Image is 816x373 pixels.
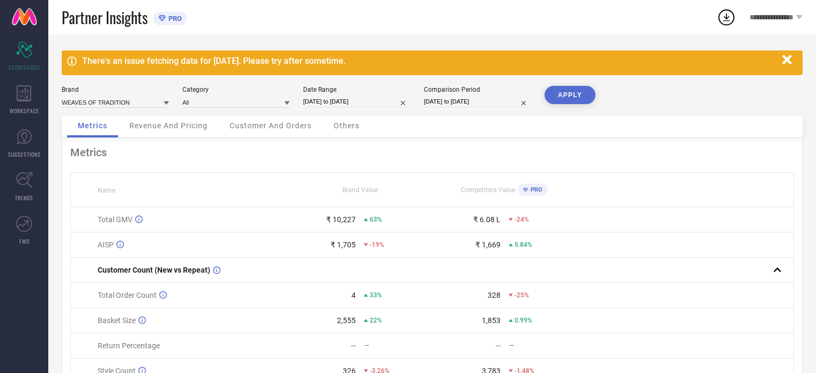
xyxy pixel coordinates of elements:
span: -25% [514,291,529,299]
span: 5.84% [514,241,532,248]
div: Comparison Period [424,86,531,93]
span: SCORECARDS [9,63,40,71]
div: ₹ 1,705 [330,240,356,249]
div: Open download list [717,8,736,27]
span: SUGGESTIONS [8,150,41,158]
input: Select comparison period [424,96,531,107]
div: — [350,341,356,350]
div: — [509,342,576,349]
span: Metrics [78,121,107,130]
span: Revenue And Pricing [129,121,208,130]
span: -24% [514,216,529,223]
div: ₹ 6.08 L [473,215,501,224]
span: AISP [98,240,114,249]
div: 4 [351,291,356,299]
span: Customer And Orders [230,121,312,130]
span: PRO [528,186,542,193]
span: 0.99% [514,317,532,324]
span: 63% [370,216,382,223]
div: ₹ 10,227 [326,215,356,224]
span: Total GMV [98,215,133,224]
span: Others [334,121,359,130]
div: — [364,342,431,349]
span: Basket Size [98,316,136,325]
span: -19% [370,241,384,248]
span: TRENDS [15,194,33,202]
div: 1,853 [482,316,501,325]
span: WORKSPACE [10,107,39,115]
span: 33% [370,291,382,299]
span: Return Percentage [98,341,160,350]
span: FWD [19,237,30,245]
span: Partner Insights [62,6,148,28]
div: — [495,341,501,350]
span: PRO [166,14,182,23]
span: Name [98,187,115,194]
span: 22% [370,317,382,324]
div: ₹ 1,669 [475,240,501,249]
input: Select date range [303,96,410,107]
button: APPLY [545,86,596,104]
span: Customer Count (New vs Repeat) [98,266,210,274]
div: 2,555 [337,316,356,325]
div: Category [182,86,290,93]
span: Brand Value [342,186,378,194]
span: Total Order Count [98,291,157,299]
div: 328 [488,291,501,299]
div: There's an issue fetching data for [DATE]. Please try after sometime. [82,56,777,66]
span: Competitors Value [461,186,515,194]
div: Brand [62,86,169,93]
div: Metrics [70,146,794,159]
div: Date Range [303,86,410,93]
